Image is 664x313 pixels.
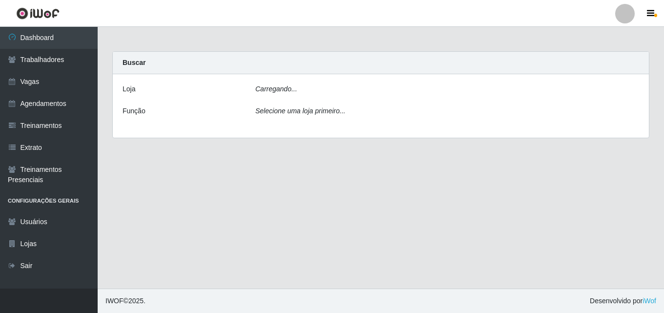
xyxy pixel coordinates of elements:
[643,297,656,305] a: iWof
[255,107,345,115] i: Selecione uma loja primeiro...
[255,85,297,93] i: Carregando...
[105,297,124,305] span: IWOF
[16,7,60,20] img: CoreUI Logo
[123,106,145,116] label: Função
[590,296,656,306] span: Desenvolvido por
[123,84,135,94] label: Loja
[105,296,145,306] span: © 2025 .
[123,59,145,66] strong: Buscar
